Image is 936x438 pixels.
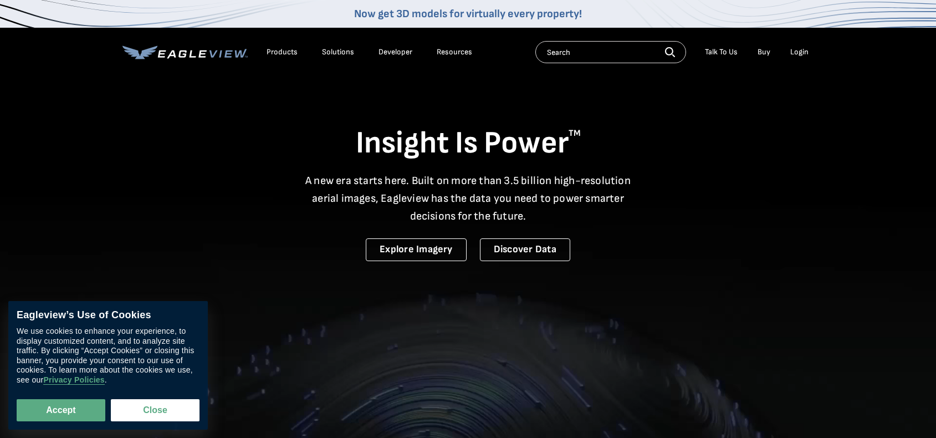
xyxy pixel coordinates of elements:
[17,327,200,385] div: We use cookies to enhance your experience, to display customized content, and to analyze site tra...
[111,399,200,421] button: Close
[790,47,809,57] div: Login
[17,309,200,322] div: Eagleview’s Use of Cookies
[366,238,467,261] a: Explore Imagery
[758,47,770,57] a: Buy
[480,238,570,261] a: Discover Data
[122,124,814,163] h1: Insight Is Power
[43,376,104,385] a: Privacy Policies
[17,399,105,421] button: Accept
[705,47,738,57] div: Talk To Us
[535,41,686,63] input: Search
[437,47,472,57] div: Resources
[299,172,638,225] p: A new era starts here. Built on more than 3.5 billion high-resolution aerial images, Eagleview ha...
[379,47,412,57] a: Developer
[354,7,582,21] a: Now get 3D models for virtually every property!
[267,47,298,57] div: Products
[322,47,354,57] div: Solutions
[569,128,581,139] sup: TM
